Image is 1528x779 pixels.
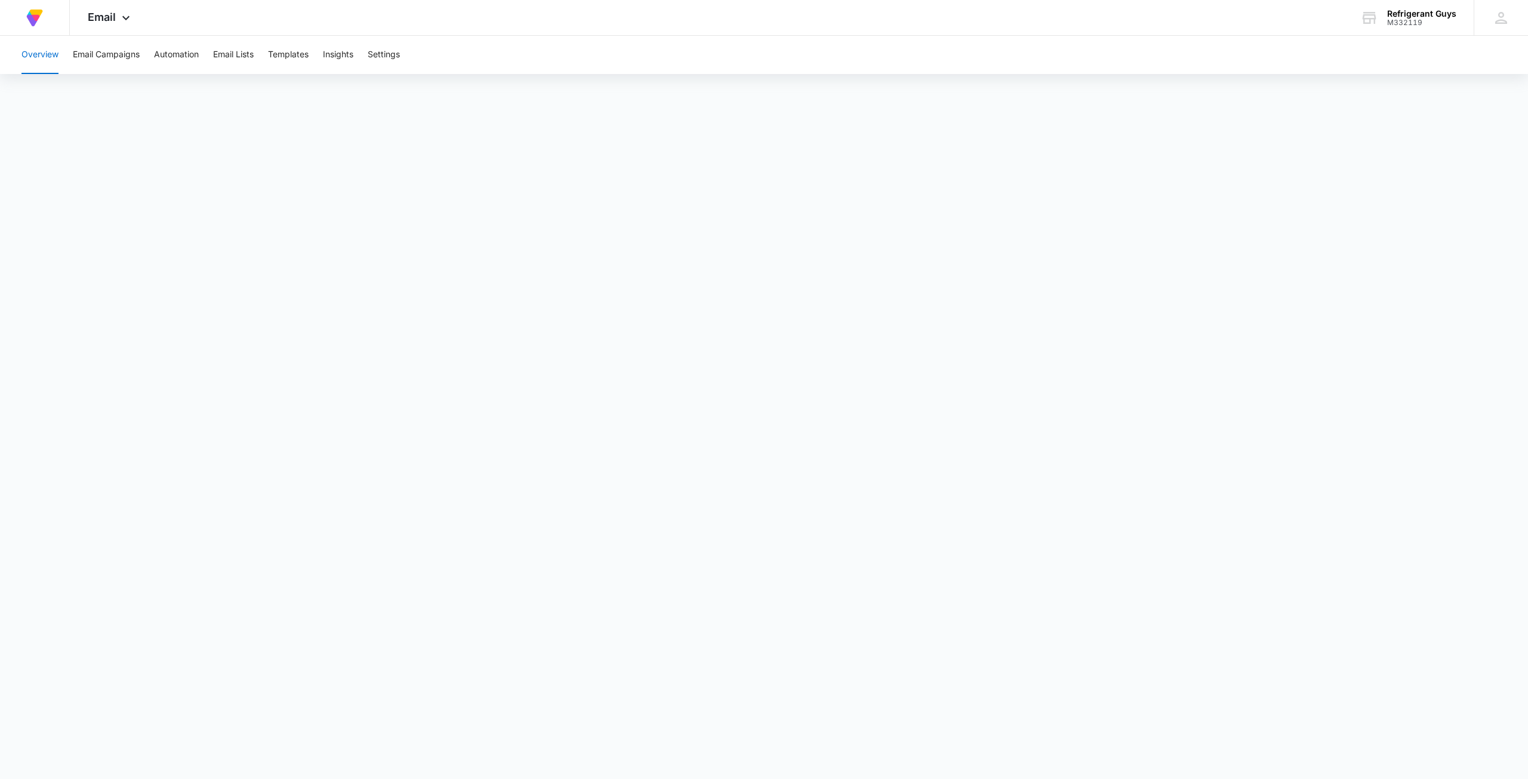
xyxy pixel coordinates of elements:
[268,36,309,74] button: Templates
[1387,9,1456,19] div: account name
[73,36,140,74] button: Email Campaigns
[368,36,400,74] button: Settings
[154,36,199,74] button: Automation
[21,36,58,74] button: Overview
[213,36,254,74] button: Email Lists
[1387,19,1456,27] div: account id
[323,36,353,74] button: Insights
[24,7,45,29] img: Volusion
[88,11,116,23] span: Email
